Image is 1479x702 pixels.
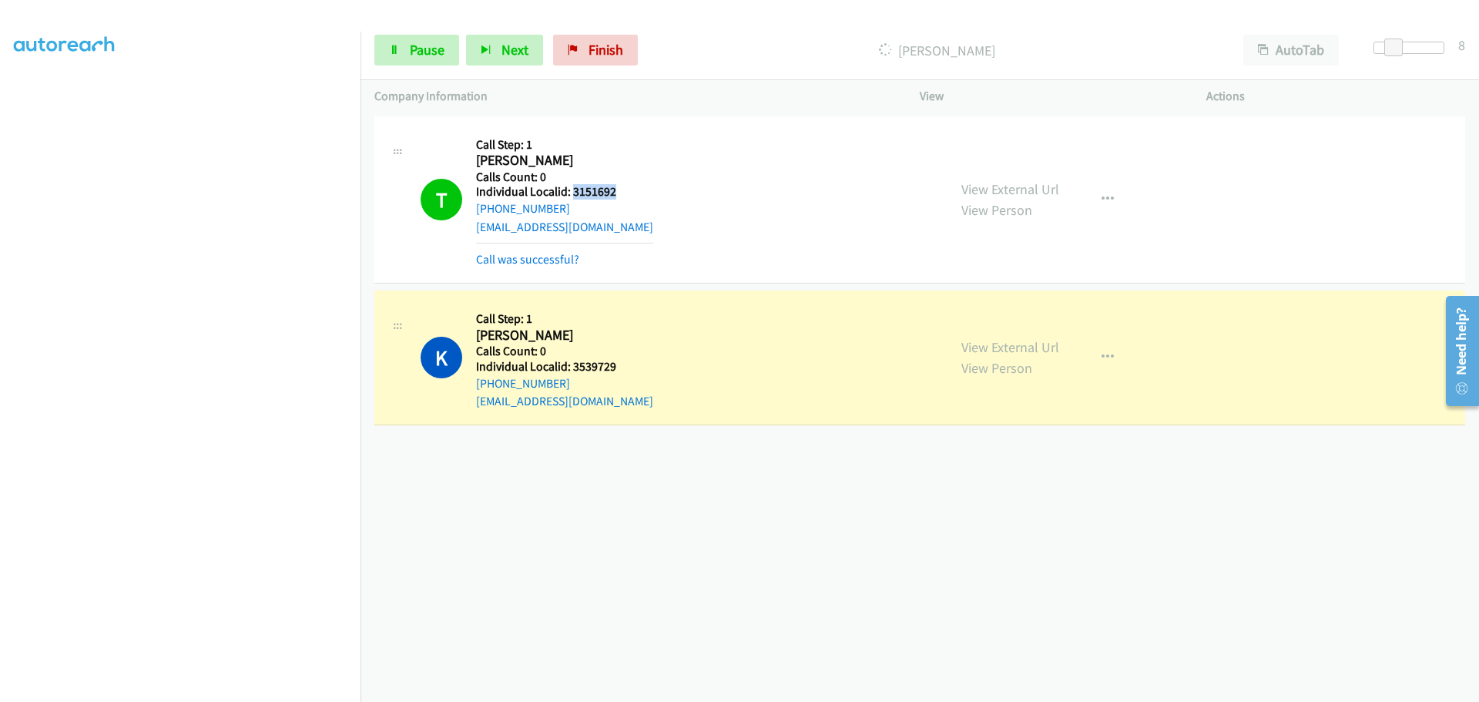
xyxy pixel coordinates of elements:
[1458,35,1465,55] div: 8
[476,344,653,359] h5: Calls Count: 0
[476,311,653,327] h5: Call Step: 1
[476,220,653,234] a: [EMAIL_ADDRESS][DOMAIN_NAME]
[476,184,653,200] h5: Individual Localid: 3151692
[374,87,892,106] p: Company Information
[961,180,1059,198] a: View External Url
[1206,87,1465,106] p: Actions
[961,201,1032,219] a: View Person
[476,137,653,153] h5: Call Step: 1
[589,41,623,59] span: Finish
[476,359,653,375] h5: Individual Localid: 3539729
[553,35,638,65] a: Finish
[961,359,1032,377] a: View Person
[476,252,579,267] a: Call was successful?
[476,201,570,216] a: [PHONE_NUMBER]
[410,41,444,59] span: Pause
[421,337,462,378] h1: K
[466,35,543,65] button: Next
[920,87,1179,106] p: View
[501,41,528,59] span: Next
[476,394,653,408] a: [EMAIL_ADDRESS][DOMAIN_NAME]
[476,152,613,170] h2: [PERSON_NAME]
[476,170,653,185] h5: Calls Count: 0
[1243,35,1339,65] button: AutoTab
[476,327,613,344] h2: [PERSON_NAME]
[421,179,462,220] h1: T
[961,338,1059,356] a: View External Url
[374,35,459,65] a: Pause
[659,40,1216,61] p: [PERSON_NAME]
[1434,290,1479,412] iframe: Resource Center
[476,376,570,391] a: [PHONE_NUMBER]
